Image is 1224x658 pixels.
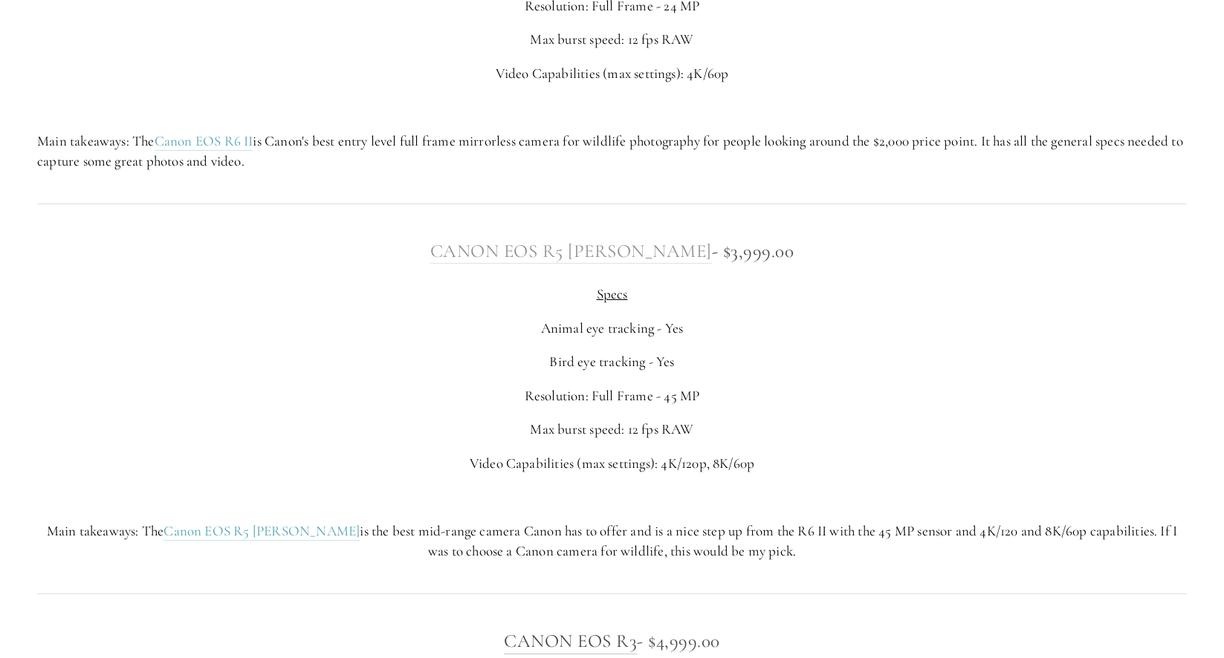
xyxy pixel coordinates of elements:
a: Canon EOS R5 [PERSON_NAME] [430,240,712,264]
a: Canon EOS R6 II [155,132,253,151]
p: Max burst speed: 12 fps RAW [37,30,1187,50]
h3: - $4,999.00 [37,626,1187,656]
p: Main takeaways: The is the best mid-range camera Canon has to offer and is a nice step up from th... [37,521,1187,561]
a: Canon EOS R3 [504,630,637,654]
p: Video Capabilities (max settings): 4K/60p [37,64,1187,84]
p: Max burst speed: 12 fps RAW [37,420,1187,440]
p: Bird eye tracking - Yes [37,352,1187,372]
p: Resolution: Full Frame - 45 MP [37,386,1187,406]
p: Video Capabilities (max settings): 4K/120p, 8K/60p [37,454,1187,474]
a: Canon EOS R5 [PERSON_NAME] [163,522,360,541]
h3: - $3,999.00 [37,236,1187,266]
p: Main takeaways: The is Canon's best entry level full frame mirrorless camera for wildlife photogr... [37,131,1187,171]
span: Specs [597,285,628,302]
p: Animal eye tracking - Yes [37,319,1187,339]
